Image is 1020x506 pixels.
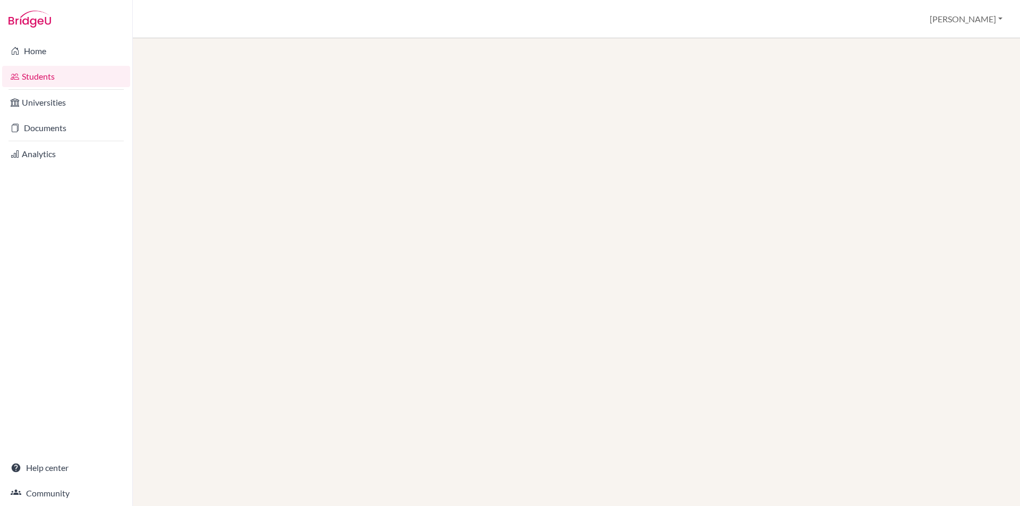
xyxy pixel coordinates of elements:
[925,9,1007,29] button: [PERSON_NAME]
[2,143,130,165] a: Analytics
[2,40,130,62] a: Home
[2,117,130,139] a: Documents
[8,11,51,28] img: Bridge-U
[2,66,130,87] a: Students
[2,92,130,113] a: Universities
[2,457,130,478] a: Help center
[2,483,130,504] a: Community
